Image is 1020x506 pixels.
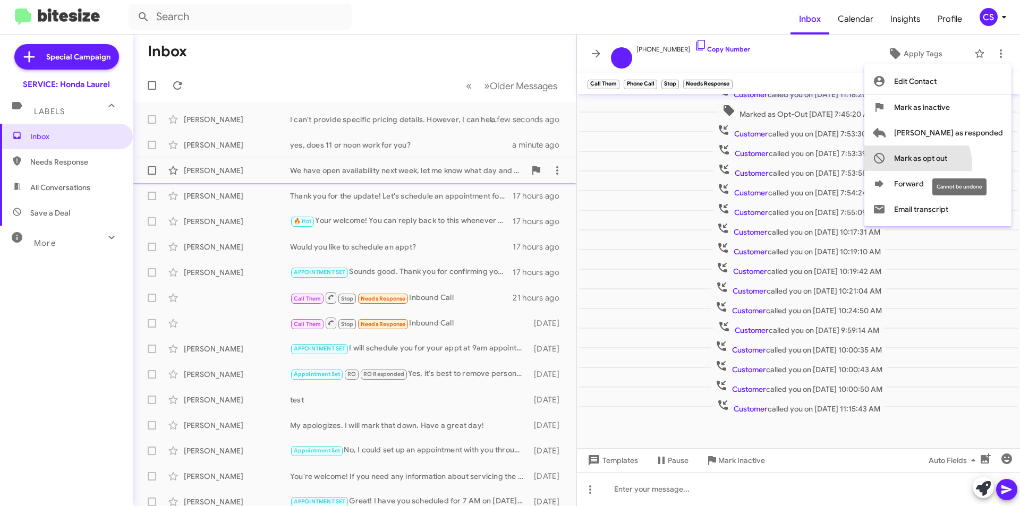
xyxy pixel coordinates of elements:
[894,120,1003,145] span: [PERSON_NAME] as responded
[894,145,947,171] span: Mark as opt out
[932,178,987,195] div: Cannot be undone
[894,95,950,120] span: Mark as inactive
[894,68,937,94] span: Edit Contact
[864,196,1011,222] button: Email transcript
[864,171,1011,196] button: Forward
